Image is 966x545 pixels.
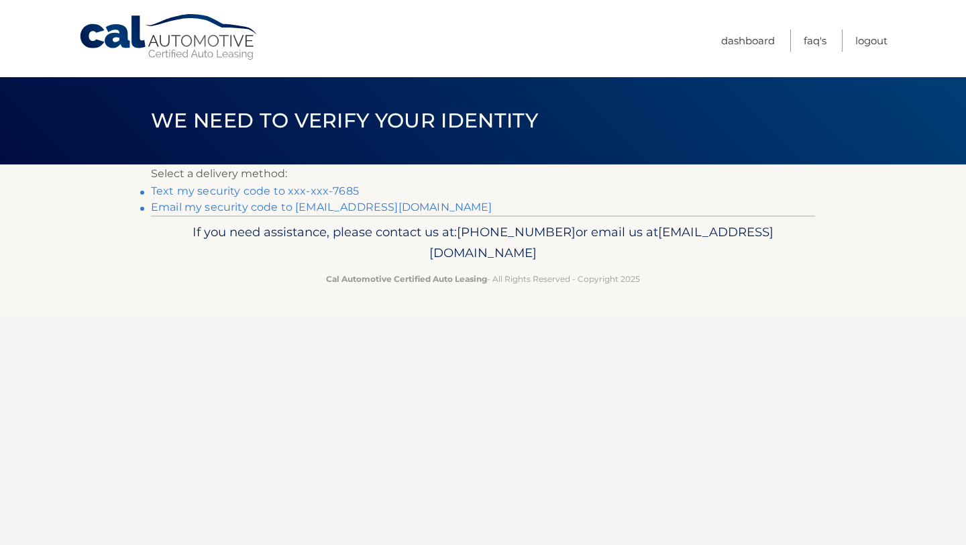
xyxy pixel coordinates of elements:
a: Email my security code to [EMAIL_ADDRESS][DOMAIN_NAME] [151,201,492,213]
a: Cal Automotive [78,13,260,61]
a: FAQ's [804,30,826,52]
p: - All Rights Reserved - Copyright 2025 [160,272,806,286]
strong: Cal Automotive Certified Auto Leasing [326,274,487,284]
p: If you need assistance, please contact us at: or email us at [160,221,806,264]
a: Logout [855,30,888,52]
span: We need to verify your identity [151,108,538,133]
span: [PHONE_NUMBER] [457,224,576,240]
p: Select a delivery method: [151,164,815,183]
a: Dashboard [721,30,775,52]
a: Text my security code to xxx-xxx-7685 [151,185,359,197]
